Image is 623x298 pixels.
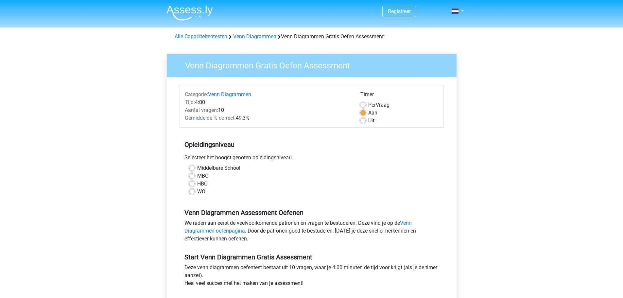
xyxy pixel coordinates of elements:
a: Registreer [388,8,411,14]
div: 49,3% [180,114,355,122]
h5: Opleidingsniveau [184,138,439,151]
div: 10 [180,106,355,114]
a: Venn Diagrammen [233,33,276,40]
div: Venn Diagrammen Gratis Oefen Assessment [172,33,451,41]
span: Gemiddelde % correct: [185,115,236,121]
label: Vraag [368,101,389,109]
label: Uit [368,117,374,125]
div: Selecteer het hoogst genoten opleidingsniveau. [180,154,444,164]
label: MBO [197,172,209,180]
h5: Venn Diagrammen Assessment Oefenen [184,209,439,217]
div: Timer [360,91,439,101]
span: Aantal vragen: [185,107,218,113]
h3: Venn Diagrammen Gratis Oefen Assessment [177,58,452,71]
label: Middelbare School [197,164,240,172]
span: Per [368,102,376,108]
label: WO [197,188,205,196]
label: HBO [197,180,208,188]
div: Deze venn diagrammen oefentest bestaat uit 10 vragen, waar je 4:00 minuten de tijd voor krijgt (a... [180,264,444,290]
a: Venn Diagrammen [208,91,251,97]
span: Tijd: [185,99,195,105]
h5: Start Venn Diagrammen Gratis Assessment [184,253,439,261]
img: Assessly [166,5,213,21]
div: We raden aan eerst de veelvoorkomende patronen en vragen te bestuderen. Deze vind je op de . Door... [180,219,444,245]
label: Aan [368,109,377,117]
span: Categorie: [185,91,208,97]
div: 4:00 [180,98,355,106]
a: Alle Capaciteitentesten [175,33,227,40]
